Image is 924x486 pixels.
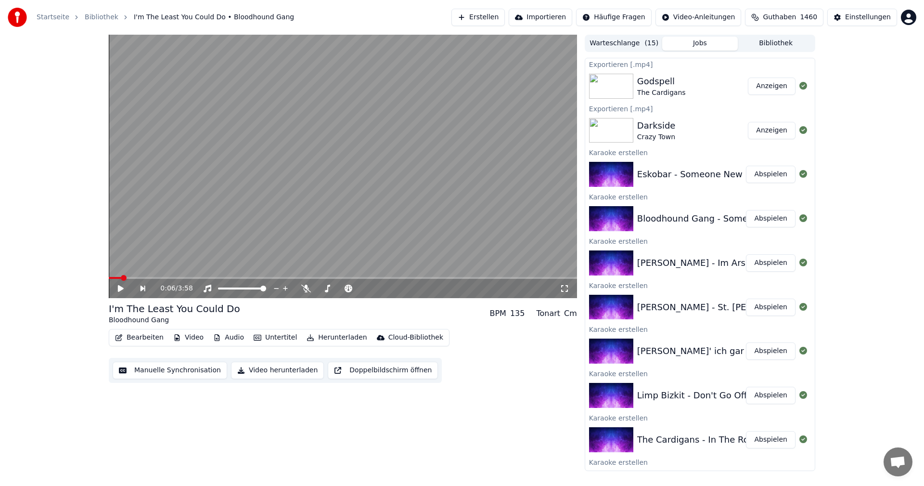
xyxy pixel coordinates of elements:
[746,254,796,272] button: Abspielen
[637,433,765,447] div: The Cardigans - In The Round
[585,412,815,423] div: Karaoke erstellen
[637,88,686,98] div: The Cardigans
[637,75,686,88] div: Godspell
[564,308,577,319] div: Cm
[662,37,738,51] button: Jobs
[637,389,796,402] div: Limp Bizkit - Don't Go Off Wandering
[845,13,891,22] div: Einstellungen
[585,279,815,291] div: Karaoke erstellen
[576,9,652,26] button: Häufige Fragen
[585,323,815,335] div: Karaoke erstellen
[746,342,796,360] button: Abspielen
[109,302,240,315] div: I'm The Least You Could Do
[637,168,847,181] div: Eskobar - Someone New (feat. [PERSON_NAME])
[536,308,560,319] div: Tonart
[109,315,240,325] div: Bloodhound Gang
[509,9,572,26] button: Importieren
[303,331,371,344] button: Herunterladen
[37,13,294,22] nav: breadcrumb
[585,235,815,247] div: Karaoke erstellen
[209,331,248,344] button: Audio
[763,13,796,22] span: Guthaben
[489,308,506,319] div: BPM
[37,13,69,22] a: Startseite
[746,431,796,448] button: Abspielen
[169,331,207,344] button: Video
[637,119,676,132] div: Darkside
[637,301,804,314] div: [PERSON_NAME] - St. [PERSON_NAME]
[800,13,817,22] span: 1460
[250,331,301,344] button: Untertitel
[746,166,796,183] button: Abspielen
[328,362,438,379] button: Doppelbildschirm öffnen
[85,13,118,22] a: Bibliothek
[637,344,765,358] div: [PERSON_NAME]' ich gar nich
[746,210,796,227] button: Abspielen
[746,387,796,404] button: Abspielen
[585,103,815,114] div: Exportieren [.mp4]
[745,9,823,26] button: Guthaben1460
[585,368,815,379] div: Karaoke erstellen
[637,132,676,142] div: Crazy Town
[585,58,815,70] div: Exportieren [.mp4]
[160,284,175,293] span: 0:06
[510,308,525,319] div: 135
[746,299,796,316] button: Abspielen
[637,256,860,270] div: [PERSON_NAME] - Im Arsch (feat. [PERSON_NAME])
[884,447,912,476] div: Chat öffnen
[586,37,662,51] button: Warteschlange
[738,37,814,51] button: Bibliothek
[644,39,658,48] span: ( 15 )
[585,191,815,202] div: Karaoke erstellen
[8,8,27,27] img: youka
[178,284,192,293] span: 3:58
[827,9,897,26] button: Einstellungen
[113,362,227,379] button: Manuelle Synchronisation
[655,9,742,26] button: Video-Anleitungen
[585,146,815,158] div: Karaoke erstellen
[231,362,324,379] button: Video herunterladen
[388,333,443,342] div: Cloud-Bibliothek
[111,331,167,344] button: Bearbeiten
[585,456,815,468] div: Karaoke erstellen
[637,212,815,225] div: Bloodhound Gang - Something Diabolical
[748,78,796,95] button: Anzeigen
[134,13,294,22] span: I'm The Least You Could Do • Bloodhound Gang
[160,284,183,293] div: /
[451,9,505,26] button: Erstellen
[748,122,796,139] button: Anzeigen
